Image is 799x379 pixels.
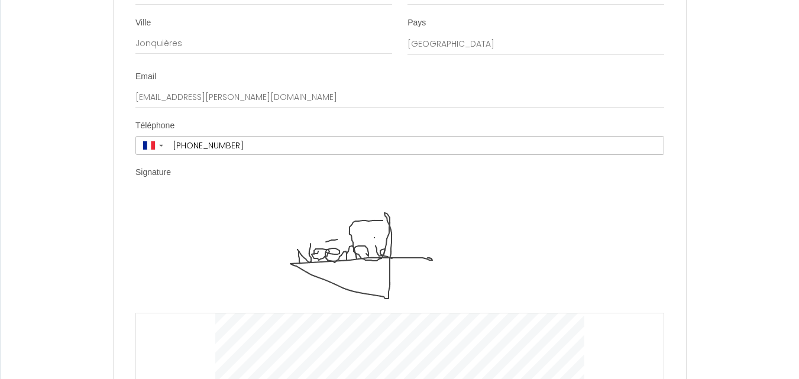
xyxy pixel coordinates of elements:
label: Email [135,71,156,83]
input: +33 6 12 34 56 78 [169,137,664,154]
label: Signature [135,167,171,179]
label: Ville [135,17,151,29]
label: Pays [407,17,426,29]
span: ▼ [158,143,164,148]
label: Téléphone [135,120,174,132]
img: signature [216,195,584,313]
